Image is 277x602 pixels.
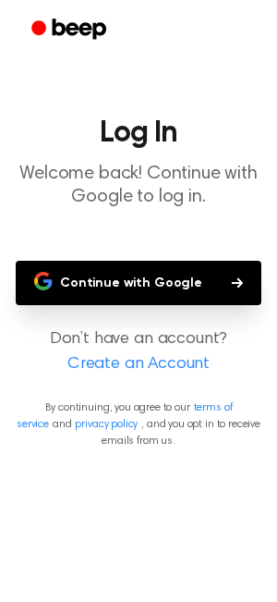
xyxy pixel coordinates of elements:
a: privacy policy [75,419,138,430]
p: Don’t have an account? [15,327,262,377]
p: By continuing, you agree to our and , and you opt in to receive emails from us. [15,399,262,449]
a: Beep [18,12,123,48]
button: Continue with Google [16,261,261,305]
a: Create an Account [18,352,259,377]
p: Welcome back! Continue with Google to log in. [15,163,262,209]
h1: Log In [15,118,262,148]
